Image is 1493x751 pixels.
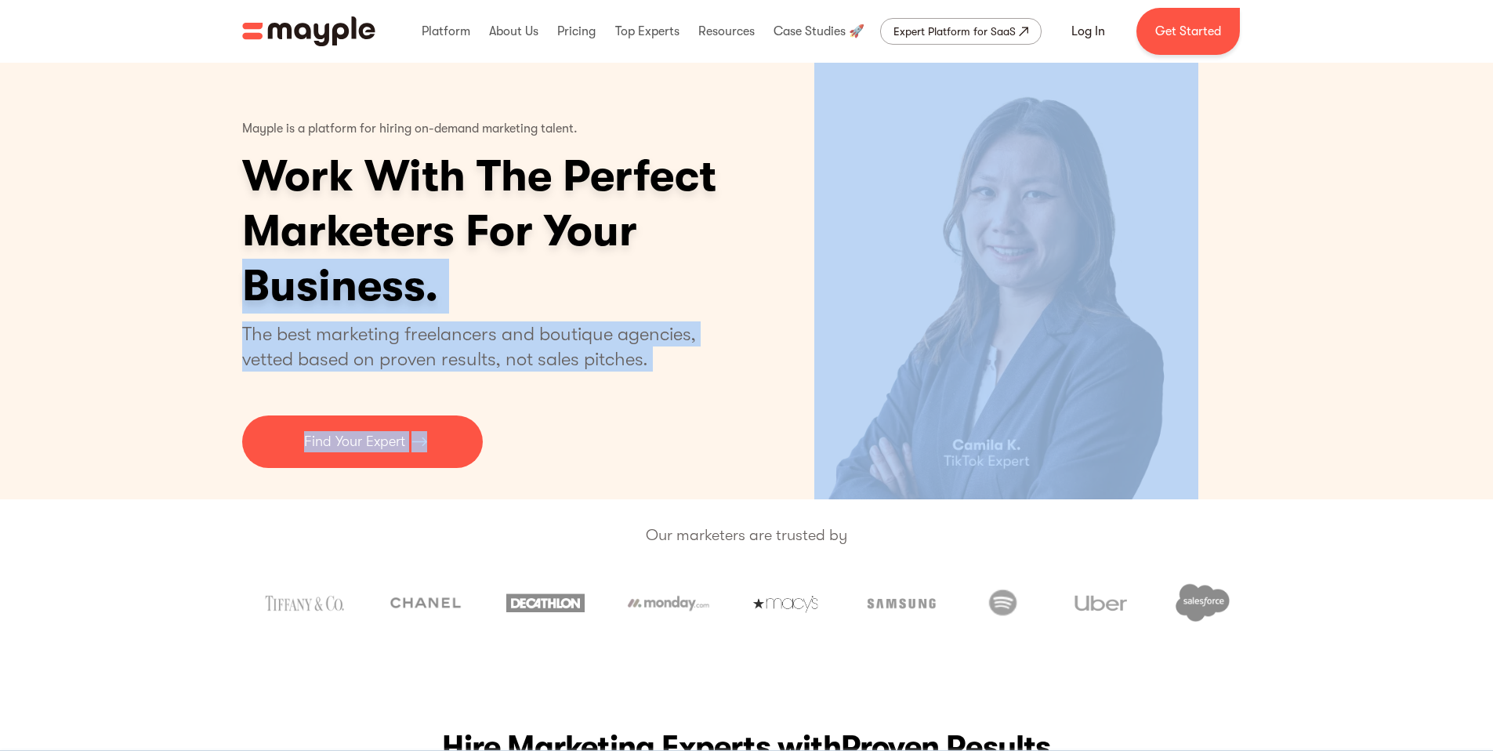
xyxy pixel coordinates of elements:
iframe: Chat Widget [1415,676,1493,751]
img: Mayple logo [242,16,375,46]
div: Resources [694,6,759,56]
a: Get Started [1136,8,1240,55]
div: Expert Platform for SaaS [893,22,1016,41]
a: home [242,16,375,46]
div: Top Experts [611,6,683,56]
div: 2 of 4 [762,63,1252,499]
p: Find Your Expert [304,431,405,452]
a: Find Your Expert [242,415,483,468]
a: Log In [1053,13,1124,50]
p: Mayple is a platform for hiring on-demand marketing talent. [242,110,578,149]
div: About Us [485,6,542,56]
div: Platform [418,6,474,56]
div: Pricing [553,6,600,56]
h1: Work With The Perfect Marketers For Your Business. [242,149,838,314]
p: The best marketing freelancers and boutique agencies, vetted based on proven results, not sales p... [242,321,715,372]
div: carousel [762,63,1252,499]
a: Expert Platform for SaaS [880,18,1042,45]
